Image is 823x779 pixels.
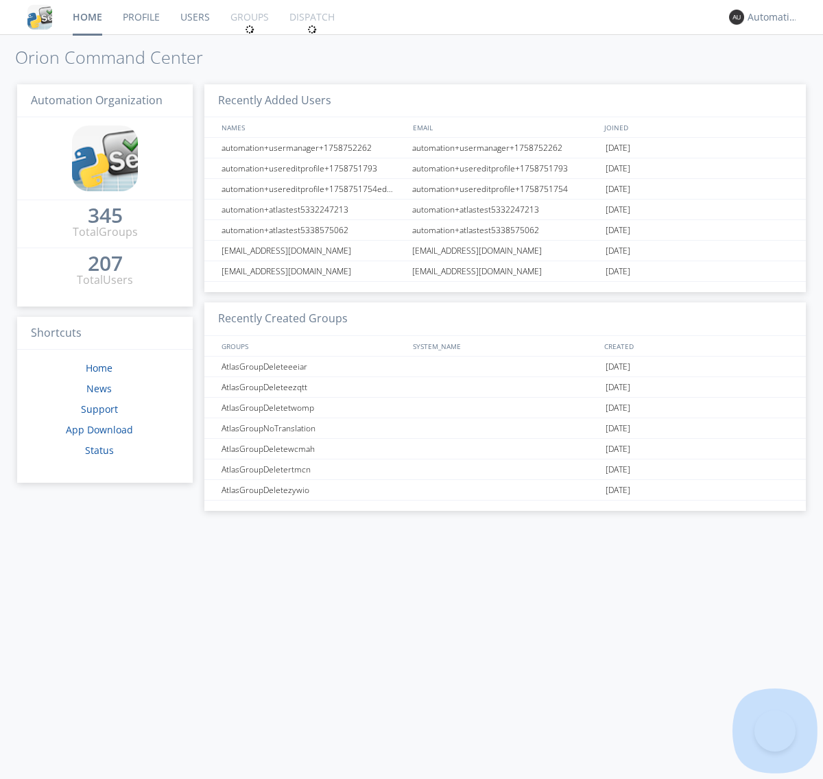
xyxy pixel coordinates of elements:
div: automation+atlastest5338575062 [409,220,602,240]
span: [DATE] [606,398,630,418]
div: [EMAIL_ADDRESS][DOMAIN_NAME] [218,241,408,261]
div: Total Users [77,272,133,288]
span: [DATE] [606,459,630,480]
div: AtlasGroupDeleteezqtt [218,377,408,397]
div: JOINED [601,117,793,137]
a: 207 [88,256,123,272]
div: automation+atlastest5332247213 [409,200,602,219]
div: automation+usereditprofile+1758751793 [409,158,602,178]
div: AtlasGroupDeletezywio [218,480,408,500]
span: [DATE] [606,418,630,439]
div: SYSTEM_NAME [409,336,601,356]
span: [DATE] [606,480,630,501]
div: GROUPS [218,336,406,356]
h3: Shortcuts [17,317,193,350]
a: automation+atlastest5332247213automation+atlastest5332247213[DATE] [204,200,806,220]
span: [DATE] [606,158,630,179]
div: AtlasGroupDeletewcmah [218,439,408,459]
div: automation+atlastest5338575062 [218,220,408,240]
a: AtlasGroupDeletetwomp[DATE] [204,398,806,418]
div: automation+usereditprofile+1758751754editedautomation+usereditprofile+1758751754 [218,179,408,199]
a: automation+usermanager+1758752262automation+usermanager+1758752262[DATE] [204,138,806,158]
span: [DATE] [606,138,630,158]
div: [EMAIL_ADDRESS][DOMAIN_NAME] [409,241,602,261]
div: EMAIL [409,117,601,137]
div: [EMAIL_ADDRESS][DOMAIN_NAME] [218,261,408,281]
a: automation+usereditprofile+1758751754editedautomation+usereditprofile+1758751754automation+usered... [204,179,806,200]
h3: Recently Added Users [204,84,806,118]
div: Total Groups [73,224,138,240]
a: AtlasGroupDeletewcmah[DATE] [204,439,806,459]
div: CREATED [601,336,793,356]
a: App Download [66,423,133,436]
div: NAMES [218,117,406,137]
div: automation+atlastest5332247213 [218,200,408,219]
a: AtlasGroupDeleteezqtt[DATE] [204,377,806,398]
span: [DATE] [606,241,630,261]
span: [DATE] [606,439,630,459]
img: 373638.png [729,10,744,25]
div: 207 [88,256,123,270]
div: [EMAIL_ADDRESS][DOMAIN_NAME] [409,261,602,281]
a: AtlasGroupDeletezywio[DATE] [204,480,806,501]
div: automation+usereditprofile+1758751754 [409,179,602,199]
img: cddb5a64eb264b2086981ab96f4c1ba7 [72,125,138,191]
h3: Recently Created Groups [204,302,806,336]
div: AtlasGroupDeleteeeiar [218,357,408,376]
a: Home [86,361,112,374]
span: [DATE] [606,377,630,398]
img: spin.svg [307,25,317,34]
div: 345 [88,208,123,222]
a: News [86,382,112,395]
a: Support [81,403,118,416]
span: [DATE] [606,179,630,200]
a: Status [85,444,114,457]
div: AtlasGroupDeletertmcn [218,459,408,479]
a: 345 [88,208,123,224]
span: Automation Organization [31,93,163,108]
a: [EMAIL_ADDRESS][DOMAIN_NAME][EMAIL_ADDRESS][DOMAIN_NAME][DATE] [204,261,806,282]
a: AtlasGroupDeleteeeiar[DATE] [204,357,806,377]
a: AtlasGroupNoTranslation[DATE] [204,418,806,439]
span: [DATE] [606,357,630,377]
span: [DATE] [606,220,630,241]
a: automation+usereditprofile+1758751793automation+usereditprofile+1758751793[DATE] [204,158,806,179]
img: spin.svg [245,25,254,34]
div: automation+usermanager+1758752262 [409,138,602,158]
a: [EMAIL_ADDRESS][DOMAIN_NAME][EMAIL_ADDRESS][DOMAIN_NAME][DATE] [204,241,806,261]
div: automation+usermanager+1758752262 [218,138,408,158]
img: cddb5a64eb264b2086981ab96f4c1ba7 [27,5,52,29]
iframe: Toggle Customer Support [754,710,796,752]
div: Automation+atlas0024 [748,10,799,24]
div: AtlasGroupNoTranslation [218,418,408,438]
span: [DATE] [606,261,630,282]
a: AtlasGroupDeletertmcn[DATE] [204,459,806,480]
span: [DATE] [606,200,630,220]
div: AtlasGroupDeletetwomp [218,398,408,418]
a: automation+atlastest5338575062automation+atlastest5338575062[DATE] [204,220,806,241]
div: automation+usereditprofile+1758751793 [218,158,408,178]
